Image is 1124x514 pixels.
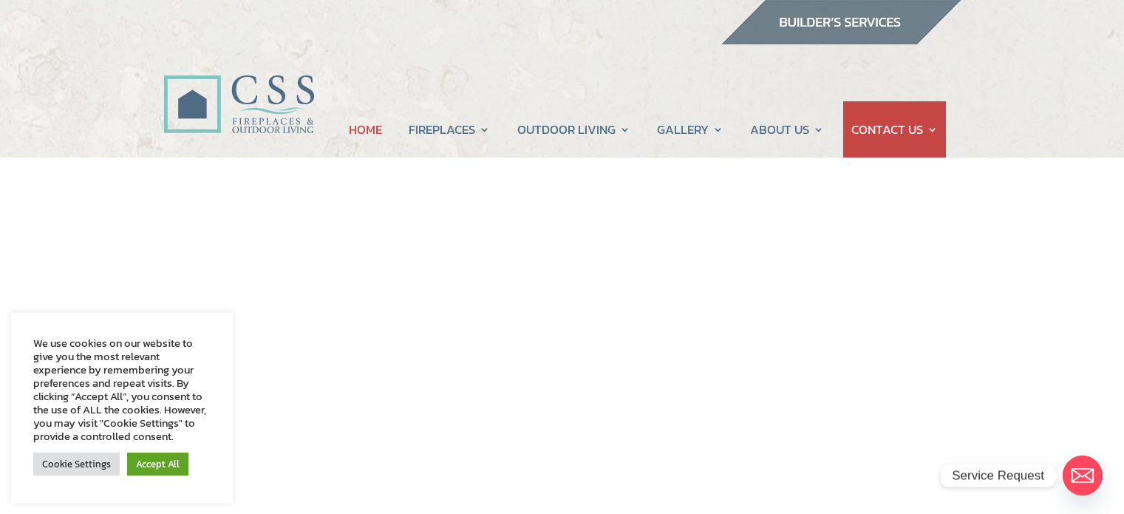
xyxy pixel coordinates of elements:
[517,101,630,158] a: OUTDOOR LIVING
[409,101,490,158] a: FIREPLACES
[33,453,120,476] a: Cookie Settings
[163,34,314,141] img: CSS Fireplaces & Outdoor Living (Formerly Construction Solutions & Supply)- Jacksonville Ormond B...
[721,30,961,50] a: builder services construction supply
[851,101,938,158] a: CONTACT US
[1063,456,1103,496] a: Email
[657,101,723,158] a: GALLERY
[127,453,188,476] a: Accept All
[33,337,211,443] div: We use cookies on our website to give you the most relevant experience by remembering your prefer...
[750,101,824,158] a: ABOUT US
[349,101,382,158] a: HOME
